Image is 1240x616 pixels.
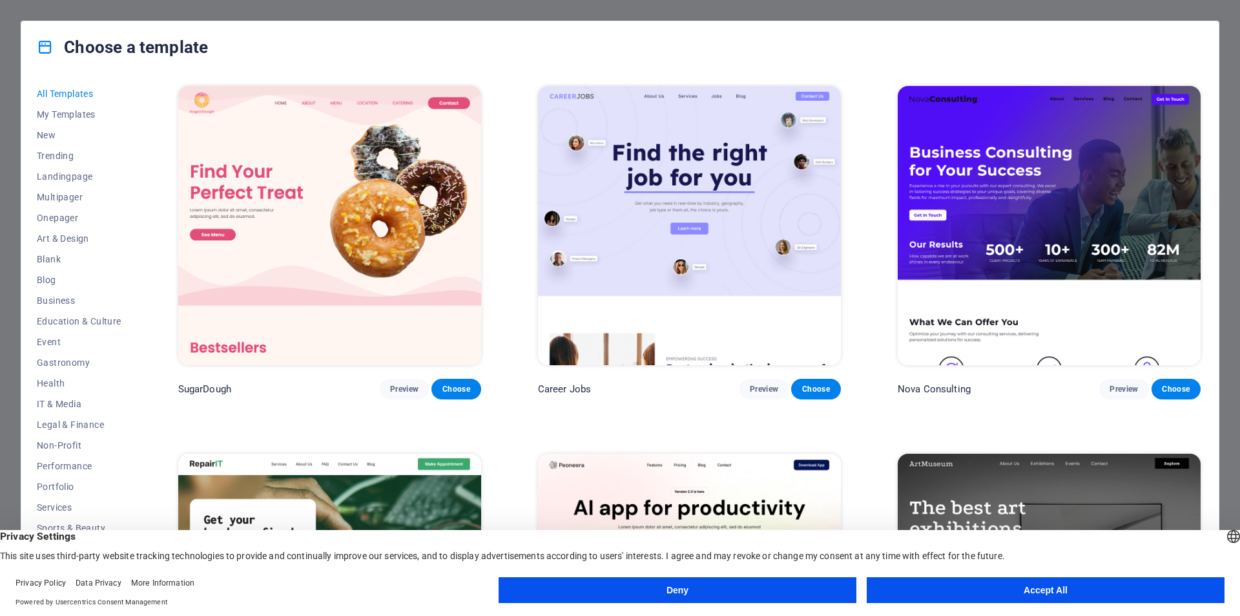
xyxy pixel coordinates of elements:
[538,86,841,365] img: Career Jobs
[37,352,121,373] button: Gastronomy
[37,89,121,99] span: All Templates
[37,104,121,125] button: My Templates
[37,254,121,264] span: Blank
[37,476,121,497] button: Portfolio
[37,440,121,451] span: Non-Profit
[37,399,121,409] span: IT & Media
[37,130,121,140] span: New
[538,383,592,396] p: Career Jobs
[431,379,480,399] button: Choose
[898,86,1201,365] img: Nova Consulting
[37,166,121,187] button: Landingpage
[380,379,429,399] button: Preview
[37,171,121,182] span: Landingpage
[37,316,121,326] span: Education & Culture
[37,249,121,270] button: Blank
[37,414,121,435] button: Legal & Finance
[37,497,121,518] button: Services
[37,518,121,538] button: Sports & Beauty
[178,86,481,365] img: SugarDough
[37,523,121,533] span: Sports & Beauty
[739,379,789,399] button: Preview
[37,435,121,456] button: Non-Profit
[37,332,121,352] button: Event
[1152,379,1201,399] button: Choose
[1162,384,1190,394] span: Choose
[1110,384,1138,394] span: Preview
[37,357,121,368] span: Gastronomy
[37,213,121,223] span: Onepager
[898,383,971,396] p: Nova Consulting
[37,109,121,120] span: My Templates
[37,83,121,104] button: All Templates
[37,378,121,388] span: Health
[791,379,840,399] button: Choose
[801,384,830,394] span: Choose
[37,228,121,249] button: Art & Design
[390,384,418,394] span: Preview
[37,502,121,513] span: Services
[37,270,121,290] button: Blog
[37,37,208,58] h4: Choose a template
[37,187,121,207] button: Multipager
[37,192,121,202] span: Multipager
[37,311,121,332] button: Education & Culture
[37,125,121,145] button: New
[37,456,121,476] button: Performance
[37,295,121,306] span: Business
[37,482,121,492] span: Portfolio
[37,394,121,414] button: IT & Media
[37,151,121,161] span: Trending
[178,383,231,396] p: SugarDough
[1099,379,1148,399] button: Preview
[37,461,121,471] span: Performance
[750,384,778,394] span: Preview
[37,145,121,166] button: Trending
[442,384,470,394] span: Choose
[37,337,121,347] span: Event
[37,420,121,430] span: Legal & Finance
[37,373,121,394] button: Health
[37,275,121,285] span: Blog
[37,207,121,228] button: Onepager
[37,290,121,311] button: Business
[37,233,121,244] span: Art & Design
